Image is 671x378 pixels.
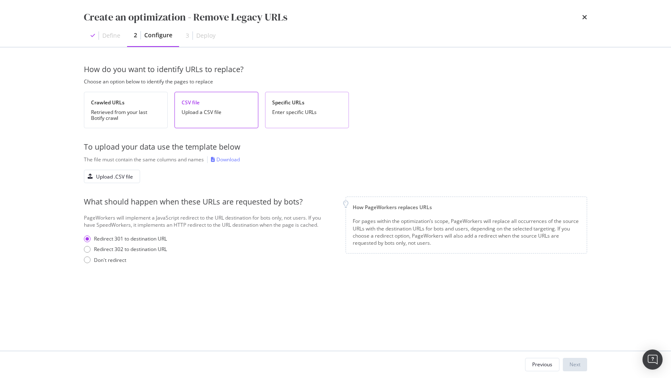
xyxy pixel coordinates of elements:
[353,204,580,211] div: How PageWorkers replaces URLs
[182,99,251,106] div: CSV file
[196,31,216,40] div: Deploy
[144,31,172,39] div: Configure
[91,109,161,121] div: Retrieved from your last Botify crawl
[84,256,332,264] div: Don't redirect
[570,361,580,368] div: Next
[211,156,240,163] a: Download
[272,109,342,115] div: Enter specific URLs
[91,99,161,106] div: Crawled URLs
[84,214,332,228] div: PageWorkers will implement a JavaScript redirect to the URL destination for bots only, not users....
[134,31,137,39] div: 2
[84,78,587,85] div: Choose an option below to identify the pages to replace
[353,217,580,246] div: For pages within the optimization’s scope, PageWorkers will replace all occurrences of the source...
[94,256,126,264] div: Don't redirect
[94,246,167,253] div: Redirect 302 to destination URL
[102,31,120,40] div: Define
[84,197,332,207] div: What should happen when these URLs are requested by bots?
[94,235,167,242] div: Redirect 301 to destination URL
[532,361,552,368] div: Previous
[642,350,663,370] div: Open Intercom Messenger
[84,10,287,24] div: Create an optimization - Remove Legacy URLs
[582,10,587,24] div: times
[182,109,251,115] div: Upload a CSV file
[84,156,204,163] div: The file must contain the same columns and names
[272,99,342,106] div: Specific URLs
[84,246,332,253] div: Redirect 302 to destination URL
[84,235,332,242] div: Redirect 301 to destination URL
[96,173,133,180] div: Upload .CSV file
[84,170,140,183] button: Upload .CSV file
[84,142,587,153] div: To upload your data use the template below
[84,64,587,75] div: How do you want to identify URLs to replace?
[563,358,587,371] button: Next
[525,358,559,371] button: Previous
[216,156,240,163] div: Download
[186,31,189,40] div: 3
